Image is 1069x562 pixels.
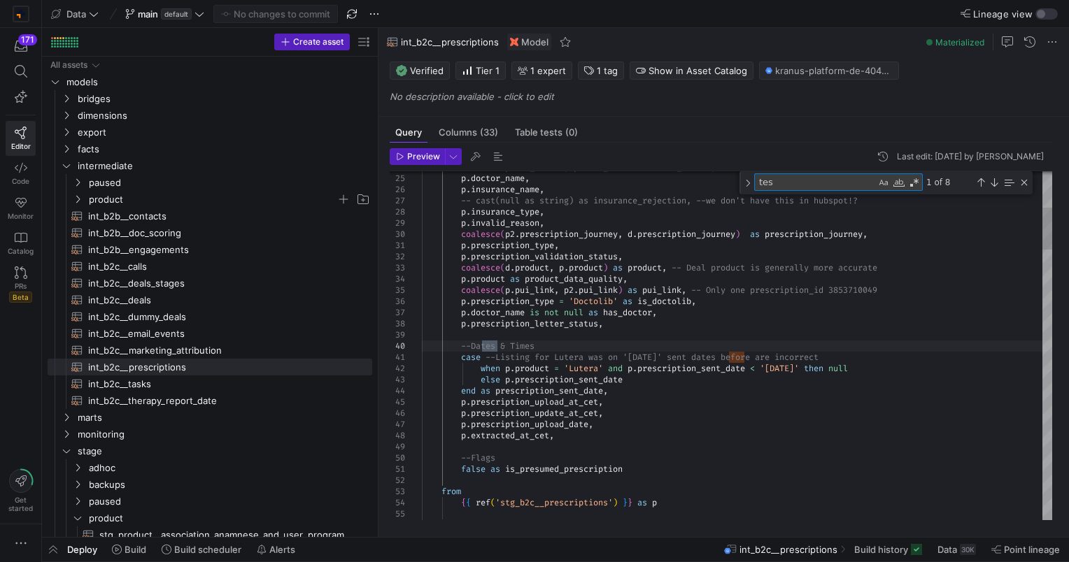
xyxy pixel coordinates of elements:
[466,419,471,430] span: .
[461,262,500,273] span: coalesce
[539,184,544,195] span: ,
[78,443,370,459] span: stage
[565,128,578,137] span: (0)
[603,307,652,318] span: has_doctor
[461,385,476,396] span: end
[515,128,578,137] span: Table tests
[505,284,510,296] span: p
[461,184,466,195] span: p
[471,273,505,284] span: product
[466,217,471,229] span: .
[125,544,146,555] span: Build
[48,359,372,375] a: int_b2c__prescriptions​​​​​​​​​​
[88,309,356,325] span: int_b2c__dummy_deals​​​​​​​​​​
[642,284,681,296] span: pui_link
[559,262,564,273] span: p
[672,262,877,273] span: -- Deal product is generally more accurate
[15,282,27,290] span: PRs
[14,7,28,21] img: https://storage.googleapis.com/y42-prod-data-exchange/images/RPxujLVyfKs3dYbCaMXym8FJVsr3YB0cxJXX...
[48,174,372,191] div: Press SPACE to select this row.
[390,148,445,165] button: Preview
[48,241,372,258] div: Press SPACE to select this row.
[505,374,510,385] span: p
[623,296,632,307] span: as
[735,229,740,240] span: )
[471,430,549,441] span: extracted_at_cet
[390,385,405,396] div: 44
[466,184,471,195] span: .
[88,292,356,308] span: int_b2c__deals​​​​​​​​​​
[12,177,29,185] span: Code
[461,195,706,206] span: -- cast(null as string) as insurance_rejection, --
[649,65,747,76] span: Show in Asset Catalog
[511,62,572,80] button: 1 expert
[461,251,466,262] span: p
[6,2,36,26] a: https://storage.googleapis.com/y42-prod-data-exchange/images/RPxujLVyfKs3dYbCaMXym8FJVsr3YB0cxJXX...
[632,363,637,374] span: .
[471,184,539,195] span: insurance_name
[461,419,466,430] span: p
[66,8,86,20] span: Data
[907,175,921,189] div: Use Regular Expression (Alt+R)
[78,426,370,442] span: monitoring
[461,273,466,284] span: p
[48,208,372,224] a: int_b2b__contacts​​​​​​​​​​
[505,262,510,273] span: d
[8,496,33,512] span: Get started
[530,65,566,76] span: 1 expert
[401,36,499,48] span: int_b2c__prescriptions
[138,8,158,20] span: main
[854,544,908,555] span: Build history
[88,275,356,291] span: int_b2c__deals_stages​​​​​​​​​​
[155,538,248,561] button: Build scheduler
[48,157,372,174] div: Press SPACE to select this row.
[618,229,623,240] span: ,
[48,124,372,140] div: Press SPACE to select this row.
[161,8,192,20] span: default
[500,229,505,240] span: (
[471,419,588,430] span: prescription_upload_date
[481,374,500,385] span: else
[530,307,539,318] span: is
[515,284,554,296] span: pui_link
[48,275,372,291] a: int_b2c__deals_stages​​​​​​​​​​
[935,37,984,48] span: Materialized
[755,174,876,190] textarea: Find
[48,526,372,543] a: stg_product__association_anamnese_and_user_program​​​​​​​​​​
[48,275,372,291] div: Press SPACE to select this row.
[48,375,372,392] div: Press SPACE to select this row.
[48,140,372,157] div: Press SPACE to select this row.
[48,57,372,73] div: Press SPACE to select this row.
[88,259,356,275] span: int_b2c__calls​​​​​​​​​​
[877,175,891,189] div: Match Case (Alt+C)
[461,217,466,229] span: p
[760,363,799,374] span: '[DATE]'
[471,307,525,318] span: doctor_name
[390,195,405,206] div: 27
[89,510,370,526] span: product
[628,363,632,374] span: p
[750,363,755,374] span: <
[539,217,544,229] span: ,
[48,325,372,342] a: int_b2c__email_events​​​​​​​​​​
[750,229,760,240] span: as
[588,419,593,430] span: ,
[471,217,539,229] span: invalid_reason
[505,363,510,374] span: p
[466,408,471,419] span: .
[598,318,603,329] span: ,
[48,224,372,241] div: Press SPACE to select this row.
[88,343,356,359] span: int_b2c__marketing_attribution​​​​​​​​​​
[564,262,569,273] span: .
[989,177,1000,188] div: Next Match (Enter)
[471,396,598,408] span: prescription_upload_at_cet
[637,296,691,307] span: is_doctolib
[863,229,868,240] span: ,
[390,329,405,340] div: 39
[742,171,754,194] div: Toggle Replace
[48,308,372,325] a: int_b2c__dummy_deals​​​​​​​​​​
[569,262,603,273] span: product
[48,291,372,308] div: Press SPACE to select this row.
[395,128,422,137] span: Query
[390,262,405,273] div: 33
